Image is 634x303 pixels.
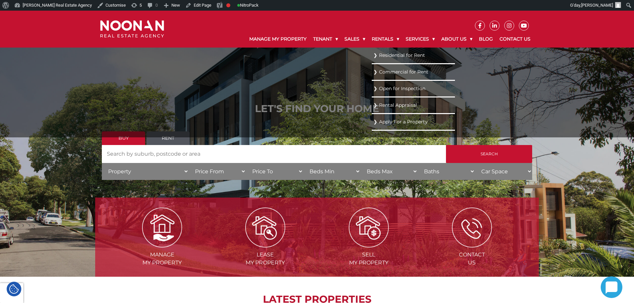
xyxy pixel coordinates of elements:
[318,224,420,266] a: Sellmy Property
[476,31,496,48] a: Blog
[214,224,316,266] a: Leasemy Property
[214,251,316,267] span: Lease my Property
[373,84,453,93] a: Open for Inspection
[373,51,453,60] a: Residential for Rent
[452,208,492,247] img: ICONS
[341,31,368,48] a: Sales
[226,3,230,7] div: Focus keyphrase not set
[446,145,532,163] input: Search
[246,31,310,48] a: Manage My Property
[102,145,446,163] input: Search by suburb, postcode or area
[496,31,534,48] a: Contact Us
[349,208,389,247] img: Sell my property
[402,31,438,48] a: Services
[421,251,523,267] span: Contact Us
[581,3,613,8] span: [PERSON_NAME]
[368,31,402,48] a: Rentals
[373,101,453,110] a: Rental Appraisal
[373,117,453,126] a: Apply For a Property
[7,282,21,296] div: Cookie Settings
[111,251,213,267] span: Manage my Property
[421,224,523,266] a: ContactUs
[111,224,213,266] a: Managemy Property
[310,31,341,48] a: Tenant
[100,20,164,38] img: Noonan Real Estate Agency
[146,131,190,145] a: Rent
[102,131,145,145] a: Buy
[318,251,420,267] span: Sell my Property
[438,31,476,48] a: About Us
[373,68,453,76] a: Commercial for Rent
[142,208,182,247] img: Manage my Property
[245,208,285,247] img: Lease my property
